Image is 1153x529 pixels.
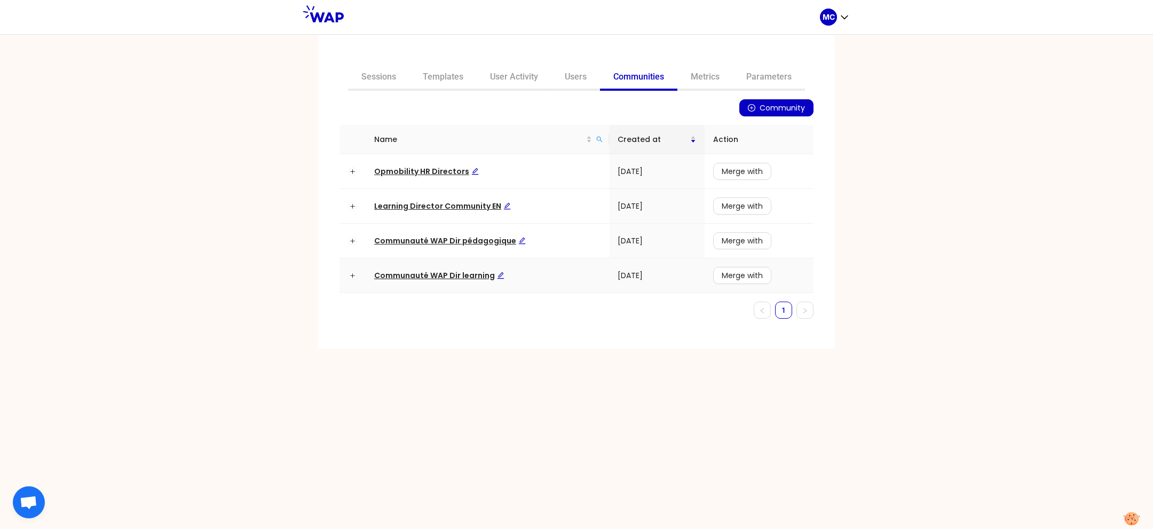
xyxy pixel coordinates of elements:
[374,133,586,145] span: Name
[802,307,808,314] span: right
[722,165,763,177] span: Merge with
[471,168,479,175] span: edit
[775,302,792,319] li: 1
[477,65,551,91] a: User Activity
[796,302,814,319] li: Next Page
[600,65,677,91] a: Communities
[748,104,755,113] span: plus-circle
[374,166,479,177] a: Opmobility HR DirectorsEdit
[503,202,511,210] span: edit
[374,235,526,246] span: Communauté WAP Dir pédagogique
[374,270,504,281] a: Communauté WAP Dir learningEdit
[609,224,705,258] td: [DATE]
[518,237,526,244] span: edit
[374,201,511,211] span: Learning Director Community EN
[705,125,814,154] th: Action
[503,200,511,212] div: Edit
[594,131,605,147] span: search
[722,235,763,247] span: Merge with
[713,267,771,284] button: Merge with
[609,258,705,293] td: [DATE]
[409,65,477,91] a: Templates
[722,270,763,281] span: Merge with
[796,302,814,319] button: right
[374,166,479,177] span: Opmobility HR Directors
[518,235,526,247] div: Edit
[820,9,850,26] button: MC
[13,486,45,518] div: Ouvrir le chat
[471,165,479,177] div: Edit
[349,167,357,176] button: Expand row
[754,302,771,319] button: left
[722,200,763,212] span: Merge with
[551,65,600,91] a: Users
[618,133,690,145] span: Created at
[609,189,705,224] td: [DATE]
[739,99,814,116] button: plus-circleCommunity
[713,198,771,215] button: Merge with
[497,270,504,281] div: Edit
[677,65,733,91] a: Metrics
[374,270,504,281] span: Communauté WAP Dir learning
[760,102,805,114] span: Community
[733,65,805,91] a: Parameters
[754,302,771,319] li: Previous Page
[823,12,835,22] p: MC
[374,201,511,211] a: Learning Director Community ENEdit
[713,232,771,249] button: Merge with
[759,307,765,314] span: left
[776,302,792,318] a: 1
[349,202,357,210] button: Expand row
[497,272,504,279] span: edit
[348,65,409,91] a: Sessions
[596,136,603,143] span: search
[713,163,771,180] button: Merge with
[374,235,526,246] a: Communauté WAP Dir pédagogiqueEdit
[349,236,357,245] button: Expand row
[609,154,705,189] td: [DATE]
[349,271,357,280] button: Expand row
